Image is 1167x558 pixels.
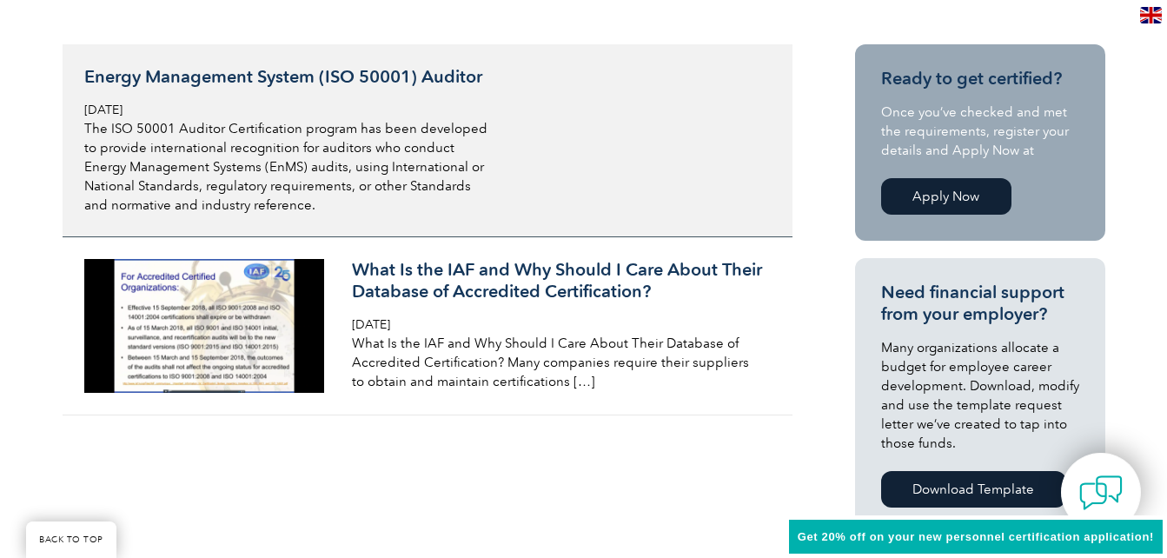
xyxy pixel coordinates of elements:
[881,103,1079,160] p: Once you’ve checked and met the requirements, register your details and Apply Now at
[84,119,496,215] p: The ISO 50001 Auditor Certification program has been developed to provide international recogniti...
[798,530,1154,543] span: Get 20% off on your new personnel certification application!
[63,237,792,415] a: What Is the IAF and Why Should I Care About Their Database of Accredited Certification? [DATE] Wh...
[26,521,116,558] a: BACK TO TOP
[881,68,1079,90] h3: Ready to get certified?
[84,259,325,393] img: what-is-the-iaf-450x250-1-300x167.png
[881,178,1011,215] a: Apply Now
[1079,471,1123,515] img: contact-chat.png
[84,66,496,88] h3: Energy Management System (ISO 50001) Auditor
[881,471,1066,508] a: Download Template
[352,334,764,391] p: What Is the IAF and Why Should I Care About Their Database of Accredited Certification? Many comp...
[881,282,1079,325] h3: Need financial support from your employer?
[352,259,764,302] h3: What Is the IAF and Why Should I Care About Their Database of Accredited Certification?
[1140,7,1162,23] img: en
[881,338,1079,453] p: Many organizations allocate a budget for employee career development. Download, modify and use th...
[84,103,123,117] span: [DATE]
[63,44,792,237] a: Energy Management System (ISO 50001) Auditor [DATE] The ISO 50001 Auditor Certification program h...
[352,317,390,332] span: [DATE]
